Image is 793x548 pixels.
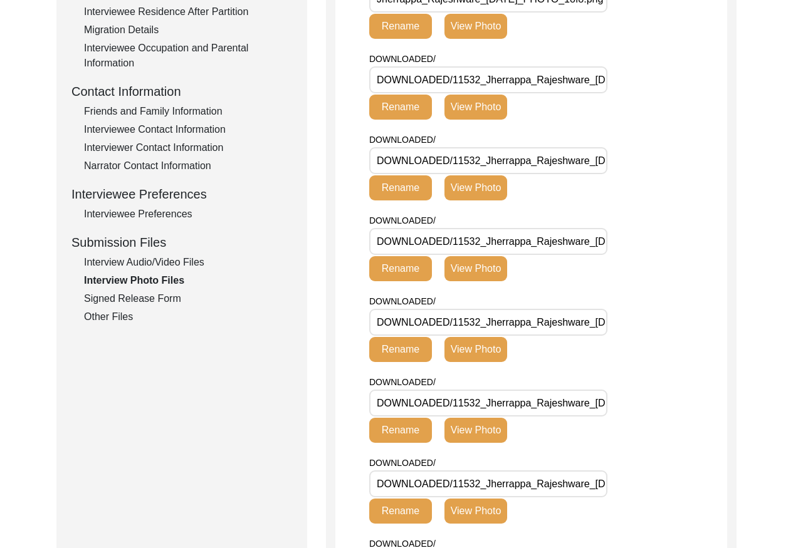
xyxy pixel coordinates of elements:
[84,41,292,71] div: Interviewee Occupation and Parental Information
[84,255,292,270] div: Interview Audio/Video Files
[369,215,436,225] span: DOWNLOADED/
[84,309,292,324] div: Other Files
[444,256,507,281] button: View Photo
[84,104,292,119] div: Friends and Family Information
[369,95,432,120] button: Rename
[369,337,432,362] button: Rename
[369,54,436,64] span: DOWNLOADED/
[369,296,436,306] span: DOWNLOADED/
[369,14,432,39] button: Rename
[444,175,507,200] button: View Photo
[71,185,292,204] div: Interviewee Preferences
[71,233,292,252] div: Submission Files
[84,122,292,137] div: Interviewee Contact Information
[84,207,292,222] div: Interviewee Preferences
[84,291,292,306] div: Signed Release Form
[444,418,507,443] button: View Photo
[444,95,507,120] button: View Photo
[369,256,432,281] button: Rename
[369,377,436,387] span: DOWNLOADED/
[369,458,436,468] span: DOWNLOADED/
[444,14,507,39] button: View Photo
[84,273,292,288] div: Interview Photo Files
[444,499,507,524] button: View Photo
[71,82,292,101] div: Contact Information
[84,23,292,38] div: Migration Details
[369,499,432,524] button: Rename
[84,158,292,173] div: Narrator Contact Information
[84,140,292,155] div: Interviewer Contact Information
[369,175,432,200] button: Rename
[444,337,507,362] button: View Photo
[369,418,432,443] button: Rename
[84,4,292,19] div: Interviewee Residence After Partition
[369,135,436,145] span: DOWNLOADED/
